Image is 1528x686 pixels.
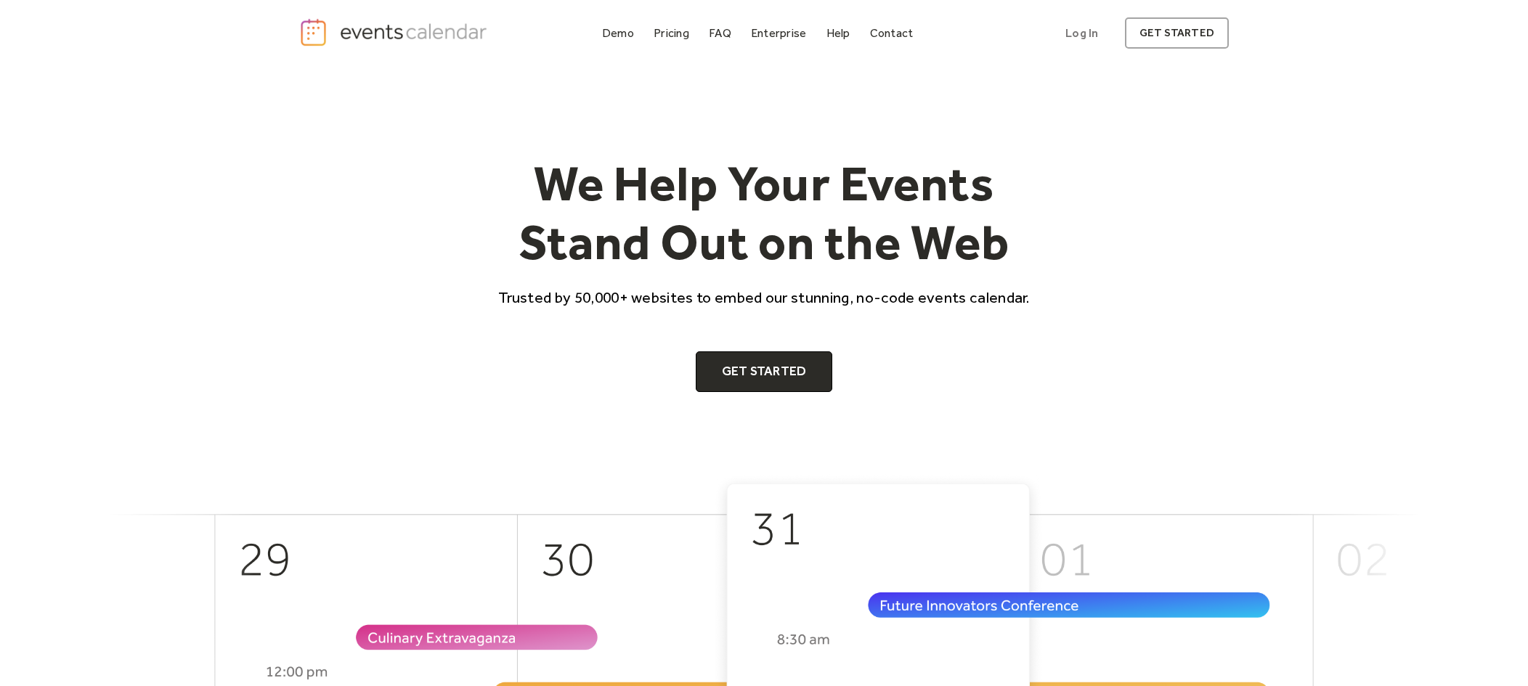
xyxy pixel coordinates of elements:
[826,29,850,37] div: Help
[485,154,1043,272] h1: We Help Your Events Stand Out on the Web
[485,287,1043,308] p: Trusted by 50,000+ websites to embed our stunning, no-code events calendar.
[1051,17,1113,49] a: Log In
[864,23,919,43] a: Contact
[821,23,856,43] a: Help
[596,23,640,43] a: Demo
[745,23,812,43] a: Enterprise
[703,23,737,43] a: FAQ
[1125,17,1229,49] a: get started
[654,29,689,37] div: Pricing
[870,29,914,37] div: Contact
[751,29,806,37] div: Enterprise
[709,29,731,37] div: FAQ
[648,23,695,43] a: Pricing
[602,29,634,37] div: Demo
[696,351,833,392] a: Get Started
